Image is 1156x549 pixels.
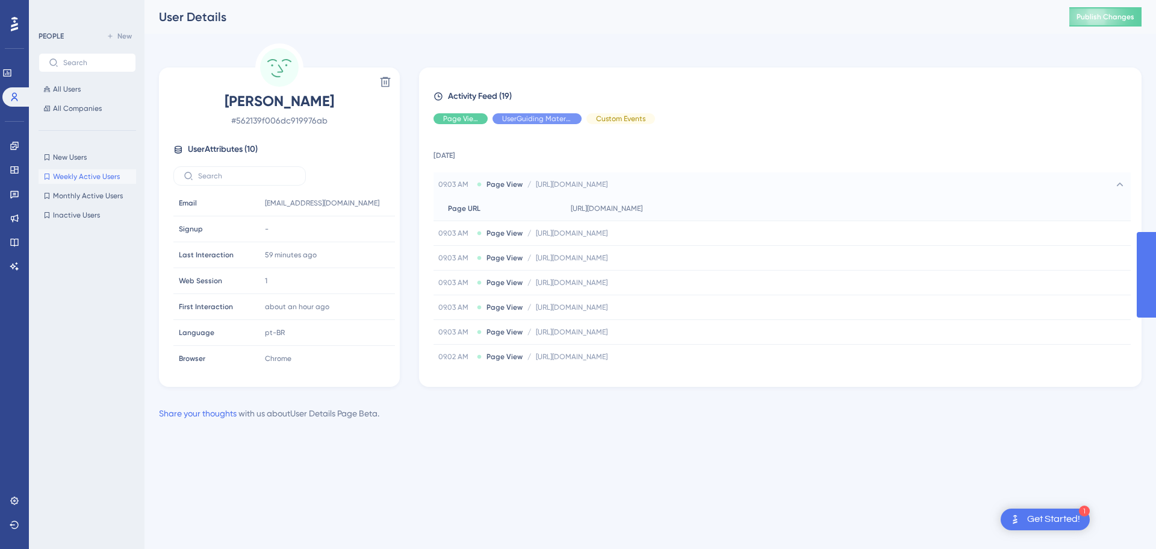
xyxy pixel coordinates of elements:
[179,354,205,363] span: Browser
[536,278,608,287] span: [URL][DOMAIN_NAME]
[159,406,379,421] div: with us about User Details Page Beta .
[486,180,523,189] span: Page View
[102,29,136,43] button: New
[486,327,523,337] span: Page View
[39,82,136,96] button: All Users
[502,114,572,124] span: UserGuiding Material
[39,101,136,116] button: All Companies
[39,189,136,203] button: Monthly Active Users
[39,31,64,41] div: PEOPLE
[173,92,385,111] span: [PERSON_NAME]
[117,31,132,41] span: New
[53,191,123,201] span: Monthly Active Users
[443,114,478,124] span: Page View
[265,276,267,286] span: 1
[265,251,317,259] time: 59 minutes ago
[486,278,523,287] span: Page View
[1105,501,1142,538] iframe: UserGuiding AI Assistant Launcher
[179,198,197,208] span: Email
[53,152,87,162] span: New Users
[179,250,234,260] span: Last Interaction
[265,198,379,208] span: [EMAIL_ADDRESS][DOMAIN_NAME]
[53,104,102,113] span: All Companies
[448,89,512,104] span: Activity Feed (19)
[438,278,472,287] span: 09.03 AM
[1001,509,1090,530] div: Open Get Started! checklist, remaining modules: 1
[198,172,296,180] input: Search
[438,228,472,238] span: 09.03 AM
[527,352,531,362] span: /
[1008,512,1022,527] img: launcher-image-alternative-text
[39,169,136,184] button: Weekly Active Users
[1027,513,1080,526] div: Get Started!
[448,204,480,213] span: Page URL
[527,253,531,263] span: /
[159,409,237,418] a: Share your thoughts
[159,8,1039,25] div: User Details
[265,224,269,234] span: -
[179,224,203,234] span: Signup
[39,208,136,222] button: Inactive Users
[1069,7,1142,27] button: Publish Changes
[53,84,81,94] span: All Users
[527,180,531,189] span: /
[39,150,136,165] button: New Users
[179,328,214,337] span: Language
[53,210,100,220] span: Inactive Users
[536,228,608,238] span: [URL][DOMAIN_NAME]
[486,228,523,238] span: Page View
[173,113,385,128] span: # 562139f006dc919976ab
[571,204,642,213] span: [URL][DOMAIN_NAME]
[536,303,608,312] span: [URL][DOMAIN_NAME]
[438,327,472,337] span: 09.03 AM
[438,352,472,362] span: 09.02 AM
[438,303,472,312] span: 09.03 AM
[63,58,126,67] input: Search
[1079,506,1090,516] div: 1
[53,172,120,181] span: Weekly Active Users
[265,303,329,311] time: about an hour ago
[188,142,258,157] span: User Attributes ( 10 )
[536,253,608,263] span: [URL][DOMAIN_NAME]
[438,180,472,189] span: 09.03 AM
[527,327,531,337] span: /
[265,354,291,363] span: Chrome
[536,180,608,189] span: [URL][DOMAIN_NAME]
[527,278,531,287] span: /
[536,352,608,362] span: [URL][DOMAIN_NAME]
[486,303,523,312] span: Page View
[179,276,222,286] span: Web Session
[486,253,523,263] span: Page View
[596,114,645,124] span: Custom Events
[486,352,523,362] span: Page View
[1077,12,1134,22] span: Publish Changes
[527,303,531,312] span: /
[179,302,233,312] span: First Interaction
[536,327,608,337] span: [URL][DOMAIN_NAME]
[265,328,285,337] span: pt-BR
[527,228,531,238] span: /
[433,134,1131,172] td: [DATE]
[438,253,472,263] span: 09.03 AM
